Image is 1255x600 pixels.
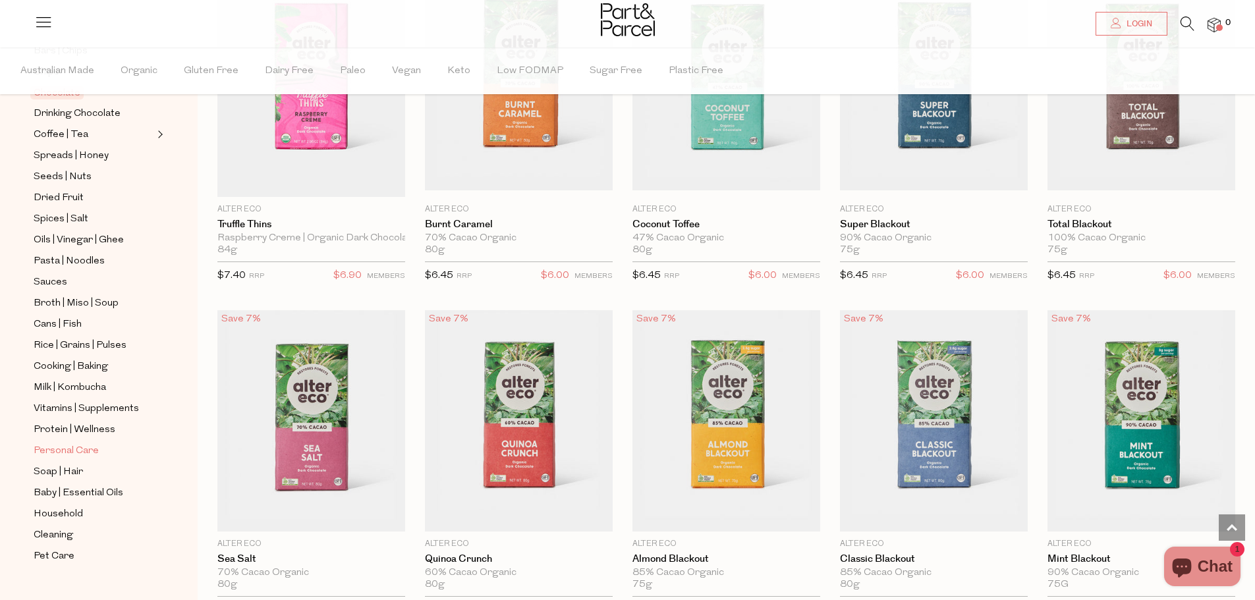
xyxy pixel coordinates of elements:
img: Classic Blackout [840,310,1028,532]
span: $6.00 [748,267,777,285]
span: Rice | Grains | Pulses [34,338,126,354]
span: Australian Made [20,48,94,94]
div: 60% Cacao Organic [425,567,613,579]
span: Soap | Hair [34,464,83,480]
p: Alter Eco [217,538,405,550]
span: Personal Care [34,443,99,459]
small: RRP [664,273,679,280]
p: Alter Eco [425,204,613,215]
span: Plastic Free [669,48,723,94]
span: Dried Fruit [34,190,84,206]
span: Spices | Salt [34,211,88,227]
span: Household [34,506,83,522]
span: Gluten Free [184,48,238,94]
span: Milk | Kombucha [34,380,106,396]
a: Cleaning [34,527,153,543]
button: Expand/Collapse Coffee | Tea [154,126,163,142]
span: Sauces [34,275,67,290]
span: 75g [840,244,860,256]
span: 75g [1047,244,1067,256]
span: 80g [425,579,445,591]
small: MEMBERS [990,273,1028,280]
img: Almond Blackout [632,310,820,532]
span: Vitamins | Supplements [34,401,139,417]
small: RRP [249,273,264,280]
span: Paleo [340,48,366,94]
div: 85% Cacao Organic [840,567,1028,579]
div: Save 7% [632,310,680,328]
div: 47% Cacao Organic [632,232,820,244]
span: Organic [121,48,157,94]
span: Dairy Free [265,48,314,94]
div: 70% Cacao Organic [425,232,613,244]
small: MEMBERS [782,273,820,280]
a: Drinking Chocolate [34,105,153,122]
a: 0 [1208,18,1221,32]
span: $6.00 [1163,267,1192,285]
span: Seeds | Nuts [34,169,92,185]
a: Dried Fruit [34,190,153,206]
a: Mint Blackout [1047,553,1235,565]
a: Personal Care [34,443,153,459]
a: Sauces [34,274,153,290]
div: Save 7% [840,310,887,328]
span: 80g [632,244,652,256]
div: Save 7% [1047,310,1095,328]
span: 84g [217,244,237,256]
a: Coffee | Tea [34,126,153,143]
a: Spreads | Honey [34,148,153,164]
span: Baby | Essential Oils [34,485,123,501]
img: Quinoa Crunch [425,310,613,532]
span: $6.45 [840,271,868,281]
span: $6.45 [632,271,661,281]
span: Protein | Wellness [34,422,115,438]
p: Alter Eco [1047,538,1235,550]
a: Pasta | Noodles [34,253,153,269]
span: Login [1123,18,1152,30]
small: RRP [1079,273,1094,280]
span: 80g [425,244,445,256]
div: Raspberry Creme | Organic Dark Chocolate [217,232,405,244]
a: Quinoa Crunch [425,553,613,565]
div: Save 7% [217,310,265,328]
img: Mint Blackout [1047,310,1235,532]
span: Pet Care [34,549,74,564]
a: Coconut Toffee [632,219,820,231]
a: Sea Salt [217,553,405,565]
a: Oils | Vinegar | Ghee [34,232,153,248]
span: Pasta | Noodles [34,254,105,269]
p: Alter Eco [632,204,820,215]
p: Alter Eco [1047,204,1235,215]
span: Cleaning [34,528,73,543]
a: Super Blackout [840,219,1028,231]
span: Oils | Vinegar | Ghee [34,232,124,248]
span: Broth | Miso | Soup [34,296,119,312]
div: 100% Cacao Organic [1047,232,1235,244]
a: Spices | Salt [34,211,153,227]
p: Alter Eco [217,204,405,215]
a: Rice | Grains | Pulses [34,337,153,354]
a: Classic Blackout [840,553,1028,565]
a: Login [1096,12,1167,36]
span: $7.40 [217,271,246,281]
span: Spreads | Honey [34,148,109,164]
small: MEMBERS [1197,273,1235,280]
p: Alter Eco [840,538,1028,550]
a: Pet Care [34,548,153,564]
span: $6.00 [956,267,984,285]
span: $6.00 [541,267,569,285]
span: Cooking | Baking [34,359,108,375]
div: Save 7% [425,310,472,328]
small: MEMBERS [574,273,613,280]
a: Soap | Hair [34,464,153,480]
span: $6.45 [425,271,453,281]
span: Cans | Fish [34,317,82,333]
a: Milk | Kombucha [34,379,153,396]
span: 80g [840,579,860,591]
small: RRP [457,273,472,280]
a: Total Blackout [1047,219,1235,231]
span: Coffee | Tea [34,127,88,143]
a: Cooking | Baking [34,358,153,375]
a: Cans | Fish [34,316,153,333]
span: 0 [1222,17,1234,29]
